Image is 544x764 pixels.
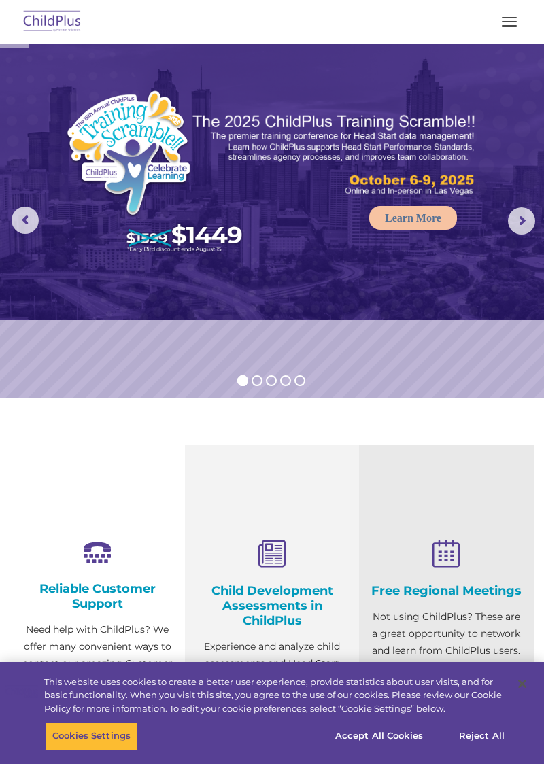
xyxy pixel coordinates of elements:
button: Accept All Cookies [328,722,430,750]
h4: Child Development Assessments in ChildPlus [195,583,350,628]
button: Close [507,669,537,699]
img: ChildPlus by Procare Solutions [20,6,84,38]
p: Experience and analyze child assessments and Head Start data management in one system with zero c... [195,638,350,740]
p: Need help with ChildPlus? We offer many convenient ways to contact our amazing Customer Support r... [20,621,175,740]
button: Cookies Settings [45,722,138,750]
div: This website uses cookies to create a better user experience, provide statistics about user visit... [44,676,506,716]
a: Learn More [369,206,457,230]
p: Not using ChildPlus? These are a great opportunity to network and learn from ChildPlus users. Fin... [369,608,524,710]
h4: Free Regional Meetings [369,583,524,598]
button: Reject All [439,722,524,750]
h4: Reliable Customer Support [20,581,175,611]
